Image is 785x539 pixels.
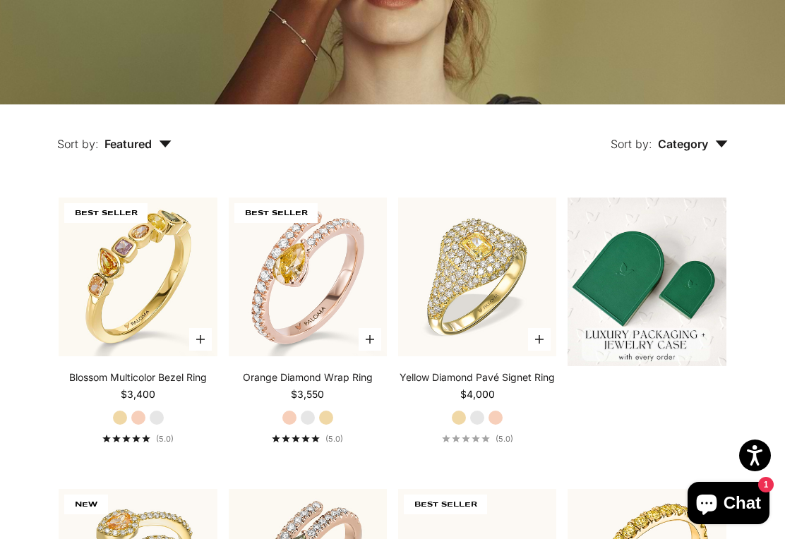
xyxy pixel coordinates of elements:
[611,137,652,151] span: Sort by:
[59,198,217,356] img: #YellowGold
[121,387,155,401] sale-price: $3,400
[325,434,343,444] span: (5.0)
[104,137,172,151] span: Featured
[496,434,513,444] span: (5.0)
[25,104,204,164] button: Sort by: Featured
[57,137,99,151] span: Sort by:
[398,198,556,356] a: #YellowGold #WhiteGold #RoseGold
[404,495,487,514] span: BEST SELLER
[243,370,373,384] a: Orange Diamond Wrap Ring
[69,370,207,384] a: Blossom Multicolor Bezel Ring
[398,198,556,356] img: #YellowGold
[102,435,150,442] div: 5.0 out of 5.0 stars
[683,482,774,528] inbox-online-store-chat: Shopify online store chat
[156,434,174,444] span: (5.0)
[291,387,324,401] sale-price: $3,550
[460,387,495,401] sale-price: $4,000
[400,370,555,384] a: Yellow Diamond Pavé Signet Ring
[102,434,174,444] a: 5.0 out of 5.0 stars(5.0)
[272,434,343,444] a: 5.0 out of 5.0 stars(5.0)
[64,495,108,514] span: NEW
[658,137,728,151] span: Category
[442,435,490,442] div: 5.0 out of 5.0 stars
[234,203,318,223] span: BEST SELLER
[442,434,513,444] a: 5.0 out of 5.0 stars(5.0)
[578,104,760,164] button: Sort by: Category
[229,198,387,356] img: #RoseGold
[272,435,320,442] div: 5.0 out of 5.0 stars
[64,203,148,223] span: BEST SELLER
